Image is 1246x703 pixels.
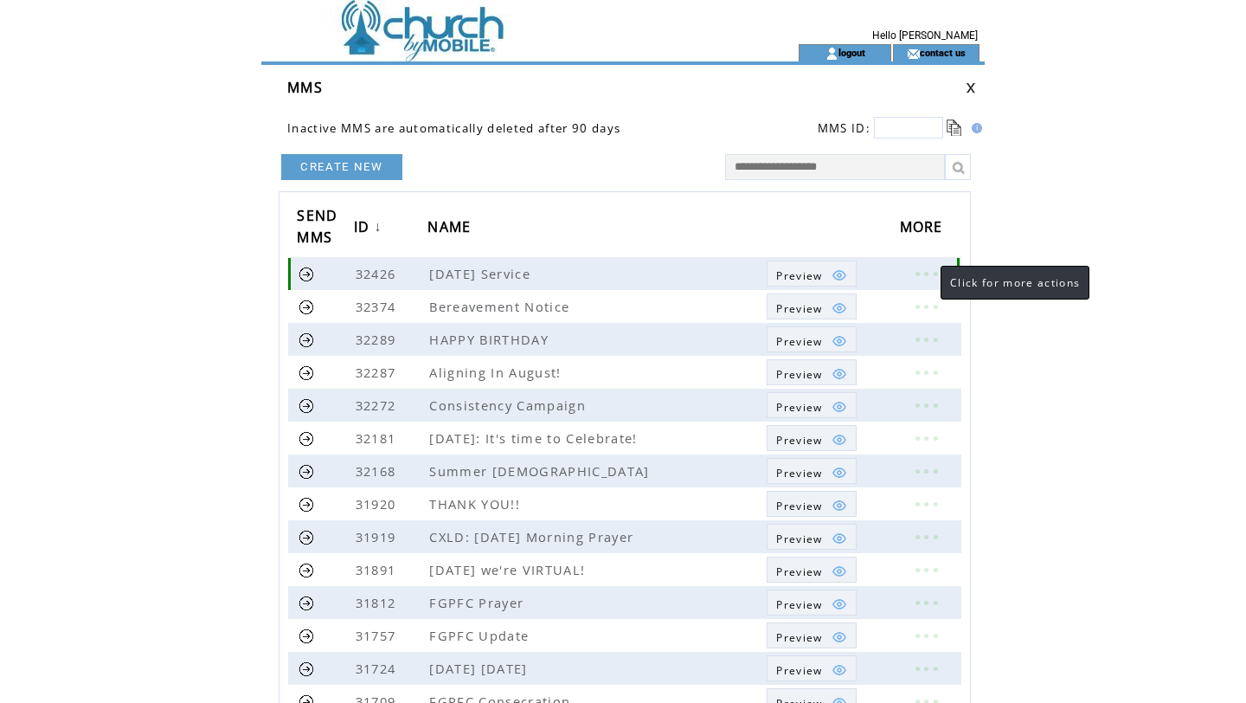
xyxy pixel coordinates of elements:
[767,524,856,550] a: Preview
[429,364,565,381] span: Aligning In August!
[429,594,528,611] span: FGPFC Prayer
[920,47,966,58] a: contact us
[429,462,653,480] span: Summer [DEMOGRAPHIC_DATA]
[767,557,856,583] a: Preview
[776,367,822,382] span: Show MMS preview
[832,399,847,415] img: eye.png
[429,298,574,315] span: Bereavement Notice
[427,213,475,245] span: NAME
[776,301,822,316] span: Show MMS preview
[356,397,401,414] span: 32272
[767,425,856,451] a: Preview
[767,655,856,681] a: Preview
[767,590,856,616] a: Preview
[832,629,847,645] img: eye.png
[356,331,401,348] span: 32289
[832,564,847,579] img: eye.png
[832,465,847,480] img: eye.png
[429,561,589,578] span: [DATE] we're VIRTUAL!
[281,154,402,180] a: CREATE NEW
[776,532,822,546] span: Show MMS preview
[287,78,323,97] span: MMS
[776,400,822,415] span: Show MMS preview
[356,528,401,545] span: 31919
[950,275,1080,290] span: Click for more actions
[767,491,856,517] a: Preview
[832,333,847,349] img: eye.png
[429,265,535,282] span: [DATE] Service
[356,364,401,381] span: 32287
[832,300,847,316] img: eye.png
[429,397,590,414] span: Consistency Campaign
[427,212,479,244] a: NAME
[776,597,822,612] span: Show MMS preview
[832,531,847,546] img: eye.png
[429,495,524,513] span: THANK YOU!!
[776,564,822,579] span: Show MMS preview
[776,433,822,448] span: Show MMS preview
[776,499,822,513] span: Show MMS preview
[907,47,920,61] img: contact_us_icon.gif
[767,326,856,352] a: Preview
[356,561,401,578] span: 31891
[356,495,401,513] span: 31920
[354,213,375,245] span: ID
[832,366,847,382] img: eye.png
[832,432,847,448] img: eye.png
[767,458,856,484] a: Preview
[767,261,856,287] a: Preview
[776,663,822,678] span: Show MMS preview
[354,212,387,244] a: ID↓
[832,597,847,612] img: eye.png
[818,120,870,136] span: MMS ID:
[825,47,838,61] img: account_icon.gif
[776,334,822,349] span: Show MMS preview
[429,528,638,545] span: CXLD: [DATE] Morning Prayer
[356,594,401,611] span: 31812
[767,392,856,418] a: Preview
[767,359,856,385] a: Preview
[429,660,531,677] span: [DATE] [DATE]
[838,47,865,58] a: logout
[967,123,982,133] img: help.gif
[900,213,947,245] span: MORE
[832,498,847,513] img: eye.png
[776,268,822,283] span: Show MMS preview
[356,298,401,315] span: 32374
[429,331,553,348] span: HAPPY BIRTHDAY
[832,662,847,678] img: eye.png
[356,660,401,677] span: 31724
[287,120,620,136] span: Inactive MMS are automatically deleted after 90 days
[767,293,856,319] a: Preview
[356,462,401,480] span: 32168
[832,268,847,283] img: eye.png
[297,202,337,255] span: SEND MMS
[356,429,401,447] span: 32181
[767,622,856,648] a: Preview
[429,627,533,644] span: FGPFC Update
[776,630,822,645] span: Show MMS preview
[872,29,978,42] span: Hello [PERSON_NAME]
[356,265,401,282] span: 32426
[356,627,401,644] span: 31757
[429,429,641,447] span: [DATE]: It's time to Celebrate!
[776,466,822,480] span: Show MMS preview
